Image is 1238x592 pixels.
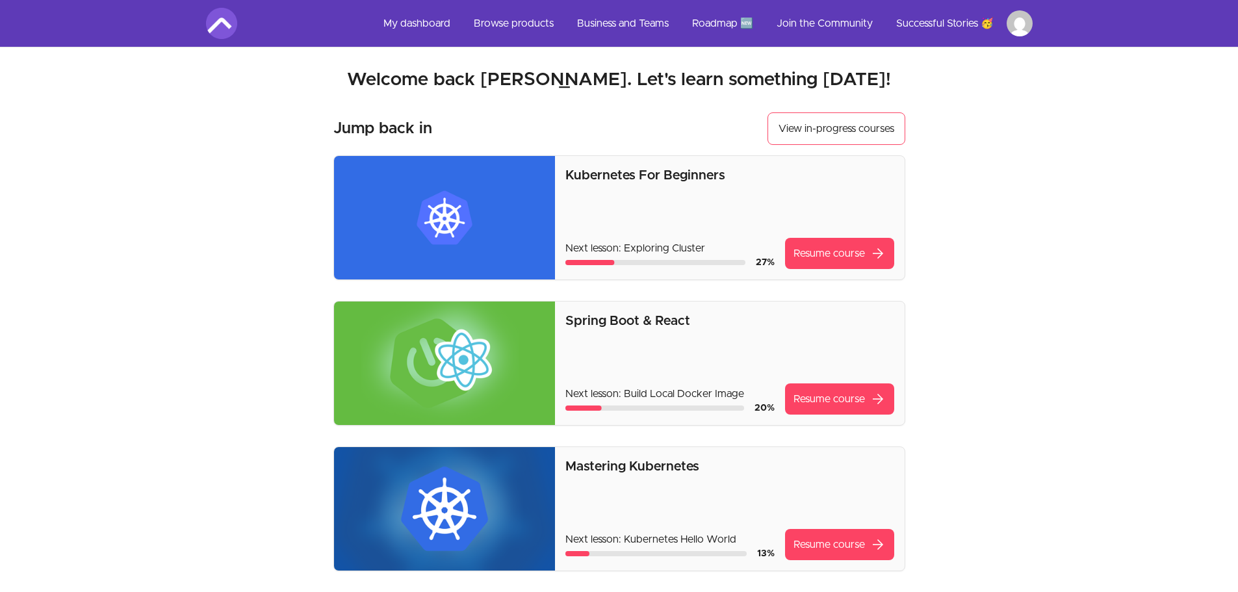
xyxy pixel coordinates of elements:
[766,8,883,39] a: Join the Community
[565,260,745,265] div: Course progress
[565,457,894,476] p: Mastering Kubernetes
[565,240,774,256] p: Next lesson: Exploring Cluster
[870,537,886,552] span: arrow_forward
[886,8,1004,39] a: Successful Stories 🥳
[754,404,775,413] span: 20 %
[565,386,774,402] p: Next lesson: Build Local Docker Image
[206,68,1033,92] h2: Welcome back [PERSON_NAME]. Let's learn something [DATE]!
[785,383,894,415] a: Resume coursearrow_forward
[334,302,556,425] img: Product image for Spring Boot & React
[567,8,679,39] a: Business and Teams
[756,258,775,267] span: 27 %
[333,118,432,139] h3: Jump back in
[767,112,905,145] a: View in-progress courses
[463,8,564,39] a: Browse products
[1007,10,1033,36] img: Profile image for Raj Sivakumar
[565,532,774,547] p: Next lesson: Kubernetes Hello World
[682,8,764,39] a: Roadmap 🆕
[785,238,894,269] a: Resume coursearrow_forward
[565,551,746,556] div: Course progress
[334,156,556,279] img: Product image for Kubernetes For Beginners
[565,166,894,185] p: Kubernetes For Beginners
[870,391,886,407] span: arrow_forward
[785,529,894,560] a: Resume coursearrow_forward
[373,8,1033,39] nav: Main
[565,405,743,411] div: Course progress
[373,8,461,39] a: My dashboard
[565,312,894,330] p: Spring Boot & React
[334,447,556,571] img: Product image for Mastering Kubernetes
[870,246,886,261] span: arrow_forward
[206,8,237,39] img: Amigoscode logo
[757,549,775,558] span: 13 %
